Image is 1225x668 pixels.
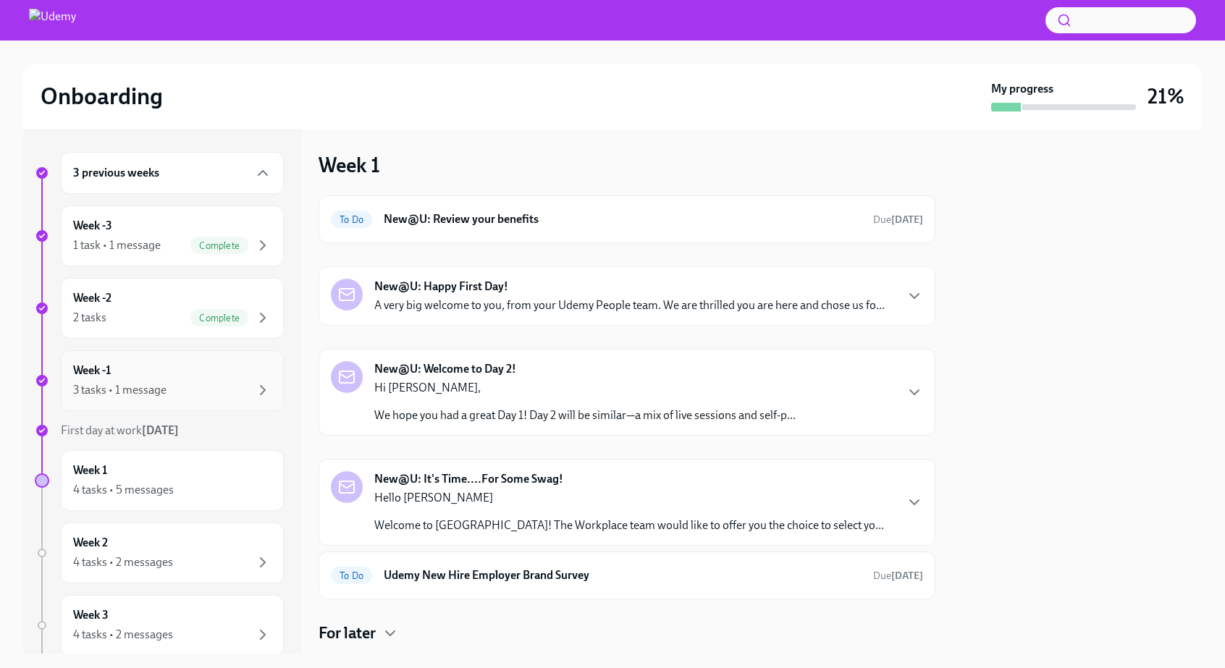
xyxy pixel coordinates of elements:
h6: Week 1 [73,462,107,478]
span: First day at work [61,423,179,437]
div: 4 tasks • 2 messages [73,627,173,643]
div: 2 tasks [73,310,106,326]
span: Complete [190,313,248,324]
span: To Do [331,214,372,225]
a: Week 14 tasks • 5 messages [35,450,284,511]
p: Hello [PERSON_NAME] [374,490,884,506]
strong: New@U: It's Time....For Some Swag! [374,471,563,487]
h6: Week -1 [73,363,111,379]
div: 3 previous weeks [61,152,284,194]
p: We hope you had a great Day 1! Day 2 will be similar—a mix of live sessions and self-p... [374,407,796,423]
h6: New@U: Review your benefits [384,211,862,227]
h4: For later [319,622,376,644]
strong: New@U: Welcome to Day 2! [374,361,516,377]
strong: [DATE] [891,570,923,582]
a: Week 24 tasks • 2 messages [35,523,284,583]
div: For later [319,622,935,644]
span: Complete [190,240,248,251]
div: 4 tasks • 2 messages [73,554,173,570]
h6: Udemy New Hire Employer Brand Survey [384,567,862,583]
p: Welcome to [GEOGRAPHIC_DATA]! The Workplace team would like to offer you the choice to select yo... [374,517,884,533]
a: To DoNew@U: Review your benefitsDue[DATE] [331,208,923,231]
a: Week 34 tasks • 2 messages [35,595,284,656]
span: Due [873,213,923,226]
div: 1 task • 1 message [73,237,161,253]
div: 4 tasks • 5 messages [73,482,174,498]
a: Week -31 task • 1 messageComplete [35,206,284,266]
a: First day at work[DATE] [35,423,284,439]
div: 3 tasks • 1 message [73,382,167,398]
strong: [DATE] [891,213,923,226]
a: To DoUdemy New Hire Employer Brand SurveyDue[DATE] [331,564,923,587]
p: A very big welcome to you, from your Udemy People team. We are thrilled you are here and chose us... [374,297,885,313]
span: October 13th, 2025 09:00 [873,213,923,227]
h6: Week 2 [73,535,108,551]
a: Week -22 tasksComplete [35,278,284,339]
h6: Week -3 [73,218,112,234]
h6: 3 previous weeks [73,165,159,181]
span: Due [873,570,923,582]
h3: 21% [1148,83,1184,109]
img: Udemy [29,9,76,32]
span: To Do [331,570,372,581]
strong: New@U: Happy First Day! [374,279,508,295]
h2: Onboarding [41,82,163,111]
span: October 11th, 2025 09:00 [873,569,923,583]
h3: Week 1 [319,152,380,178]
strong: [DATE] [142,423,179,437]
strong: My progress [991,81,1053,97]
h6: Week -2 [73,290,111,306]
p: Hi [PERSON_NAME], [374,380,796,396]
h6: Week 3 [73,607,109,623]
a: Week -13 tasks • 1 message [35,350,284,411]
